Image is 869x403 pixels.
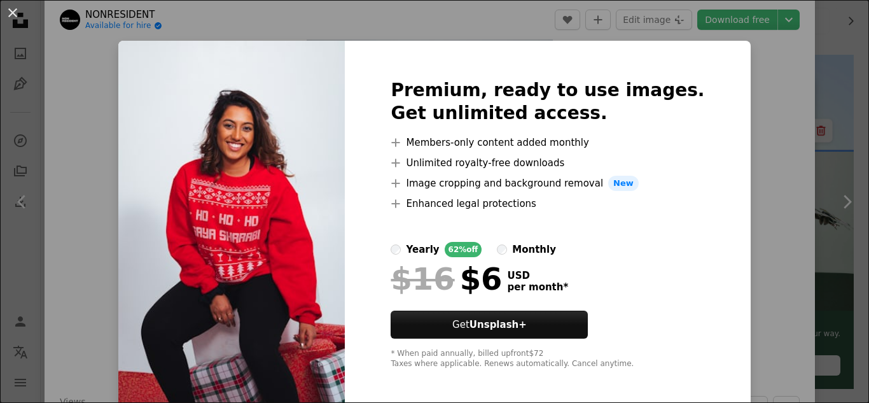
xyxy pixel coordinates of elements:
[391,135,704,150] li: Members-only content added monthly
[445,242,482,257] div: 62% off
[391,155,704,171] li: Unlimited royalty-free downloads
[512,242,556,257] div: monthly
[391,262,454,295] span: $16
[391,176,704,191] li: Image cropping and background removal
[507,270,568,281] span: USD
[608,176,639,191] span: New
[406,242,439,257] div: yearly
[469,319,527,330] strong: Unsplash+
[391,79,704,125] h2: Premium, ready to use images. Get unlimited access.
[391,262,502,295] div: $6
[507,281,568,293] span: per month *
[391,349,704,369] div: * When paid annually, billed upfront $72 Taxes where applicable. Renews automatically. Cancel any...
[497,244,507,255] input: monthly
[391,244,401,255] input: yearly62%off
[391,311,588,339] button: GetUnsplash+
[391,196,704,211] li: Enhanced legal protections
